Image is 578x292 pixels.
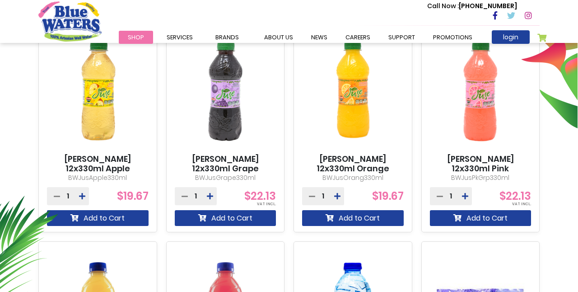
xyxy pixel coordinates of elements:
[47,210,149,226] button: Add to Cart
[175,27,276,154] img: BW Juse 12x330ml Grape
[302,27,404,154] img: BW Juse 12x330ml Orange
[38,1,102,41] a: store logo
[302,31,336,44] a: News
[175,173,276,183] p: BWJusGrape330ml
[379,31,424,44] a: support
[499,188,531,203] span: $22.13
[372,188,404,203] span: $19.67
[492,30,530,44] a: login
[302,173,404,183] p: BWJusOrang330ml
[255,31,302,44] a: about us
[128,33,144,42] span: Shop
[430,154,531,184] a: [PERSON_NAME] 12x330ml Pink Grapefruit
[424,31,481,44] a: Promotions
[117,188,149,203] span: $19.67
[430,173,531,183] p: BWJusPkGrp330ml
[427,1,459,10] span: Call Now :
[427,1,517,11] p: [PHONE_NUMBER]
[244,188,276,203] span: $22.13
[336,31,379,44] a: careers
[302,154,404,174] a: [PERSON_NAME] 12x330ml Orange
[430,27,531,154] img: BW Juse 12x330ml Pink Grapefruit
[47,27,149,154] img: BW Juse 12x330ml Apple
[167,33,193,42] span: Services
[47,154,149,174] a: [PERSON_NAME] 12x330ml Apple
[175,210,276,226] button: Add to Cart
[175,154,276,174] a: [PERSON_NAME] 12x330ml Grape
[47,173,149,183] p: BWJusApple330ml
[215,33,239,42] span: Brands
[302,210,404,226] button: Add to Cart
[430,210,531,226] button: Add to Cart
